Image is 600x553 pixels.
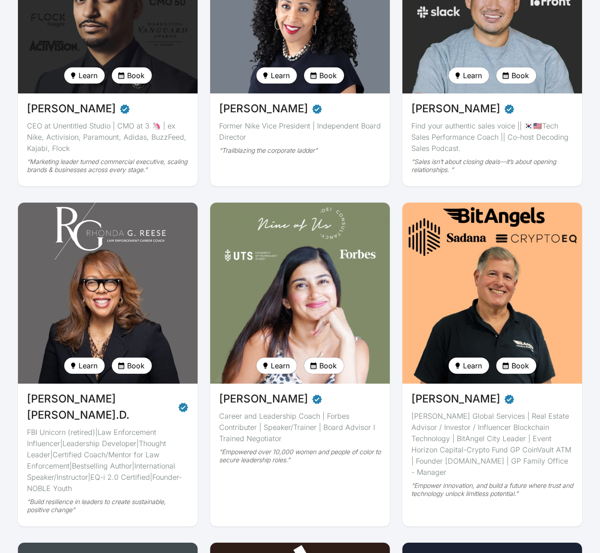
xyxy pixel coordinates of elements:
span: [PERSON_NAME] [411,101,500,117]
span: Book [319,70,337,81]
span: Verified partner - Peter Ahn [504,101,515,117]
div: “Build resilience in leaders to create sustainable, positive change” [27,498,189,514]
span: Learn [79,360,97,371]
button: Learn [449,67,489,84]
div: FBI Unicorn (retired)|Law Enforcement Influencer|Leadership Developer|Thought Leader|Certified Co... [27,427,189,494]
span: [PERSON_NAME] [27,101,116,117]
span: Learn [271,360,290,371]
button: Book [304,67,344,84]
div: Former Nike Vice President | Independent Board Director [219,120,381,143]
button: Book [112,67,152,84]
img: avatar of Rhonda Glover Reese, Ed.D. [18,203,198,384]
button: Learn [64,67,105,84]
button: Learn [256,67,297,84]
img: avatar of Sari De [210,203,390,384]
span: [PERSON_NAME] [219,101,308,117]
span: Learn [79,70,97,81]
button: Book [496,67,536,84]
div: [PERSON_NAME] Global Services | Real Estate Advisor / Investor / Influencer Blockchain Technology... [411,411,573,478]
span: [PERSON_NAME] [PERSON_NAME].D. [27,391,174,423]
button: Learn [64,358,105,374]
button: Learn [256,358,297,374]
div: “Empowered over 10,000 women and people of color to secure leadership roles.” [219,448,381,464]
div: Find your authentic sales voice || 🇰🇷🇺🇸Tech Sales Performance Coach || Co-host Decoding Sales Pod... [411,120,573,154]
span: Book [512,360,529,371]
button: Book [496,358,536,374]
span: Verified partner - Rhonda Glover Reese, Ed.D. [178,399,189,415]
span: Verified partner - Sheldon Weisfeld [504,391,515,407]
div: “Marketing leader turned commercial executive, scaling brands & businesses across every stage.” [27,158,189,174]
span: Book [512,70,529,81]
div: “Empower innovation, and build a future where trust and technology unlock limitless potential.” [411,482,573,498]
div: CEO at Unentitled Studio | CMO at 3 🦄 | ex Nike, Activision, Paramount, Adidas, BuzzFeed, Kajabi,... [27,120,189,154]
span: Verified partner - Orlando Baeza [119,101,130,117]
span: [PERSON_NAME] [411,391,500,407]
button: Learn [449,358,489,374]
span: Verified partner - Sari De [312,391,322,407]
button: Book [112,358,152,374]
span: Learn [463,360,482,371]
button: Book [304,358,344,374]
span: Book [127,360,145,371]
span: Book [319,360,337,371]
img: avatar of Sheldon Weisfeld [400,200,585,386]
span: Learn [463,70,482,81]
div: “Sales isn’t about closing deals—it’s about opening relationships. ” [411,158,573,174]
span: Verified partner - Pamela Neferkará [312,101,322,117]
span: Book [127,70,145,81]
span: [PERSON_NAME] [219,391,308,407]
div: Career and Leadership Coach | Forbes Contributer | Speaker/Trainer | Board Advisor I Trained Nego... [219,411,381,444]
span: Learn [271,70,290,81]
div: “Trailblazing the corporate ladder” [219,146,381,155]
